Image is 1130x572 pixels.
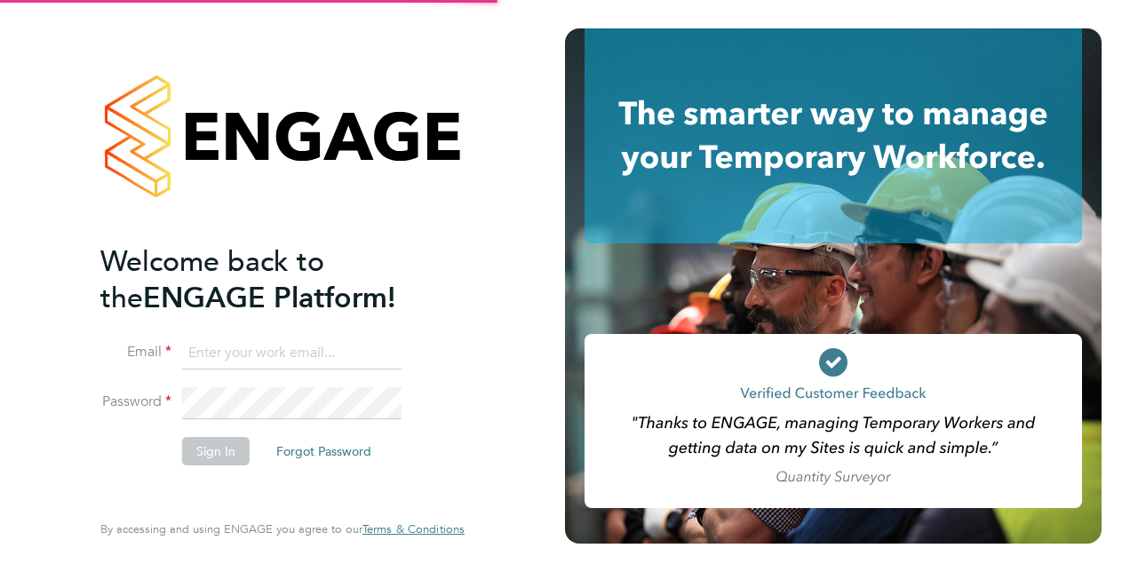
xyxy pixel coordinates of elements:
[362,521,465,536] span: Terms & Conditions
[362,522,465,536] a: Terms & Conditions
[100,244,324,315] span: Welcome back to the
[100,521,465,536] span: By accessing and using ENGAGE you agree to our
[100,393,171,411] label: Password
[262,437,386,465] button: Forgot Password
[100,343,171,361] label: Email
[182,437,250,465] button: Sign In
[182,338,402,369] input: Enter your work email...
[100,243,447,316] h2: ENGAGE Platform!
